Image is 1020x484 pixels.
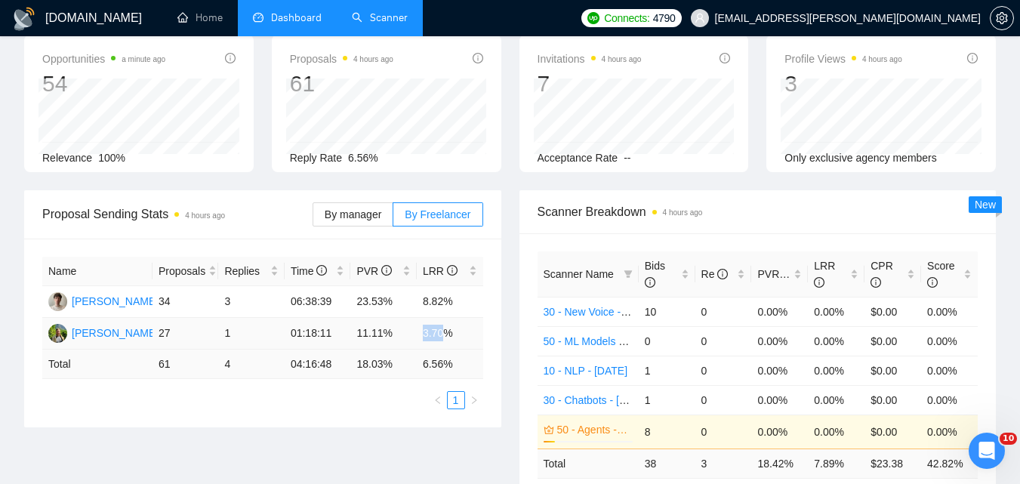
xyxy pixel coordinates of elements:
td: 10 [639,297,695,326]
span: 100% [98,152,125,164]
time: 4 hours ago [353,55,393,63]
a: setting [990,12,1014,24]
span: filter [621,263,636,285]
a: 50 - ML Models - [DATE] [544,335,658,347]
td: 0.00% [921,415,978,449]
li: 1 [447,391,465,409]
td: 0.00% [808,356,864,385]
span: 10 [1000,433,1017,445]
td: 0.00% [808,415,864,449]
a: searchScanner [352,11,408,24]
button: setting [990,6,1014,30]
td: 0 [639,326,695,356]
li: Previous Page [429,391,447,409]
td: 0.00% [751,297,808,326]
div: 61 [290,69,393,98]
td: 01:18:11 [285,318,351,350]
div: 54 [42,69,165,98]
th: Proposals [153,257,219,286]
span: By Freelancer [405,208,470,220]
span: info-circle [871,277,881,288]
span: filter [624,270,633,279]
td: 7.89 % [808,449,864,478]
span: dashboard [253,12,263,23]
span: Replies [224,263,267,279]
span: Only exclusive agency members [784,152,937,164]
span: LRR [423,265,458,277]
td: 4 [218,350,285,379]
td: 0.00% [751,326,808,356]
td: $0.00 [864,297,921,326]
td: 0.00% [921,297,978,326]
td: 1 [639,385,695,415]
span: user [695,13,705,23]
a: OH[PERSON_NAME] [48,294,159,307]
a: 30 - Chatbots - [DATE] [544,394,650,406]
span: info-circle [381,265,392,276]
td: 1 [639,356,695,385]
img: OH [48,292,67,311]
td: 0.00% [921,326,978,356]
td: 42.82 % [921,449,978,478]
td: $0.00 [864,356,921,385]
time: 4 hours ago [185,211,225,220]
span: Proposals [290,50,393,68]
td: 0.00% [921,385,978,415]
span: Bids [645,260,665,288]
td: 0.00% [808,326,864,356]
span: info-circle [814,277,824,288]
button: right [465,391,483,409]
span: left [433,396,442,405]
time: a minute ago [122,55,165,63]
span: 4790 [653,10,676,26]
td: 06:38:39 [285,286,351,318]
span: Opportunities [42,50,165,68]
span: 6.56% [348,152,378,164]
span: info-circle [645,277,655,288]
time: 4 hours ago [663,208,703,217]
button: left [429,391,447,409]
td: 3.70% [417,318,483,350]
span: Dashboard [271,11,322,24]
span: right [470,396,479,405]
span: Score [927,260,955,288]
th: Name [42,257,153,286]
span: By manager [325,208,381,220]
td: 0.00% [751,356,808,385]
span: Invitations [538,50,642,68]
span: -- [624,152,630,164]
span: Profile Views [784,50,902,68]
td: 6.56 % [417,350,483,379]
td: 61 [153,350,219,379]
span: New [975,199,996,211]
div: [PERSON_NAME] [72,325,159,341]
td: Total [538,449,639,478]
span: Scanner Name [544,268,614,280]
span: info-circle [225,53,236,63]
td: 8 [639,415,695,449]
span: PVR [757,268,793,280]
span: info-circle [967,53,978,63]
td: 0 [695,415,752,449]
span: info-circle [717,269,728,279]
img: upwork-logo.png [587,12,599,24]
td: 8.82% [417,286,483,318]
td: 38 [639,449,695,478]
span: crown [544,424,554,435]
td: 1 [218,318,285,350]
span: info-circle [473,53,483,63]
td: 0.00% [808,297,864,326]
span: setting [991,12,1013,24]
td: 27 [153,318,219,350]
span: info-circle [927,277,938,288]
td: 0 [695,297,752,326]
iframe: Intercom live chat [969,433,1005,469]
div: [PERSON_NAME] [72,293,159,310]
span: info-circle [316,265,327,276]
span: Reply Rate [290,152,342,164]
td: 04:16:48 [285,350,351,379]
td: Total [42,350,153,379]
span: info-circle [720,53,730,63]
td: 18.42 % [751,449,808,478]
a: 10 - NLP - [DATE] [544,365,628,377]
